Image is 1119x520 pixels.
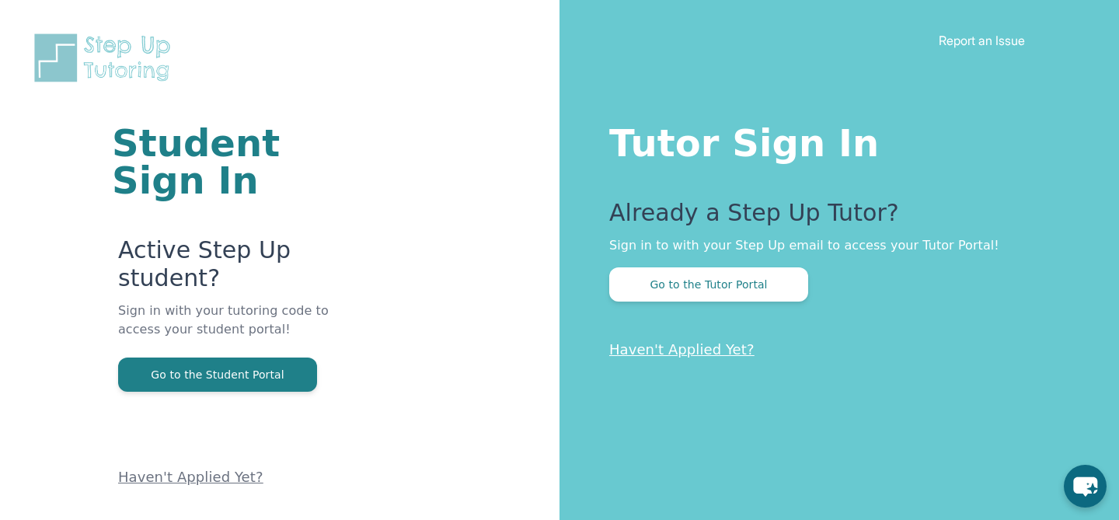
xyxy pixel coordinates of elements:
a: Go to the Student Portal [118,367,317,382]
a: Go to the Tutor Portal [609,277,808,291]
a: Report an Issue [939,33,1025,48]
button: chat-button [1064,465,1107,508]
p: Active Step Up student? [118,236,373,302]
p: Already a Step Up Tutor? [609,199,1057,236]
p: Sign in to with your Step Up email to access your Tutor Portal! [609,236,1057,255]
h1: Tutor Sign In [609,118,1057,162]
button: Go to the Tutor Portal [609,267,808,302]
a: Haven't Applied Yet? [609,341,755,358]
img: Step Up Tutoring horizontal logo [31,31,180,85]
button: Go to the Student Portal [118,358,317,392]
h1: Student Sign In [112,124,373,199]
a: Haven't Applied Yet? [118,469,263,485]
p: Sign in with your tutoring code to access your student portal! [118,302,373,358]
